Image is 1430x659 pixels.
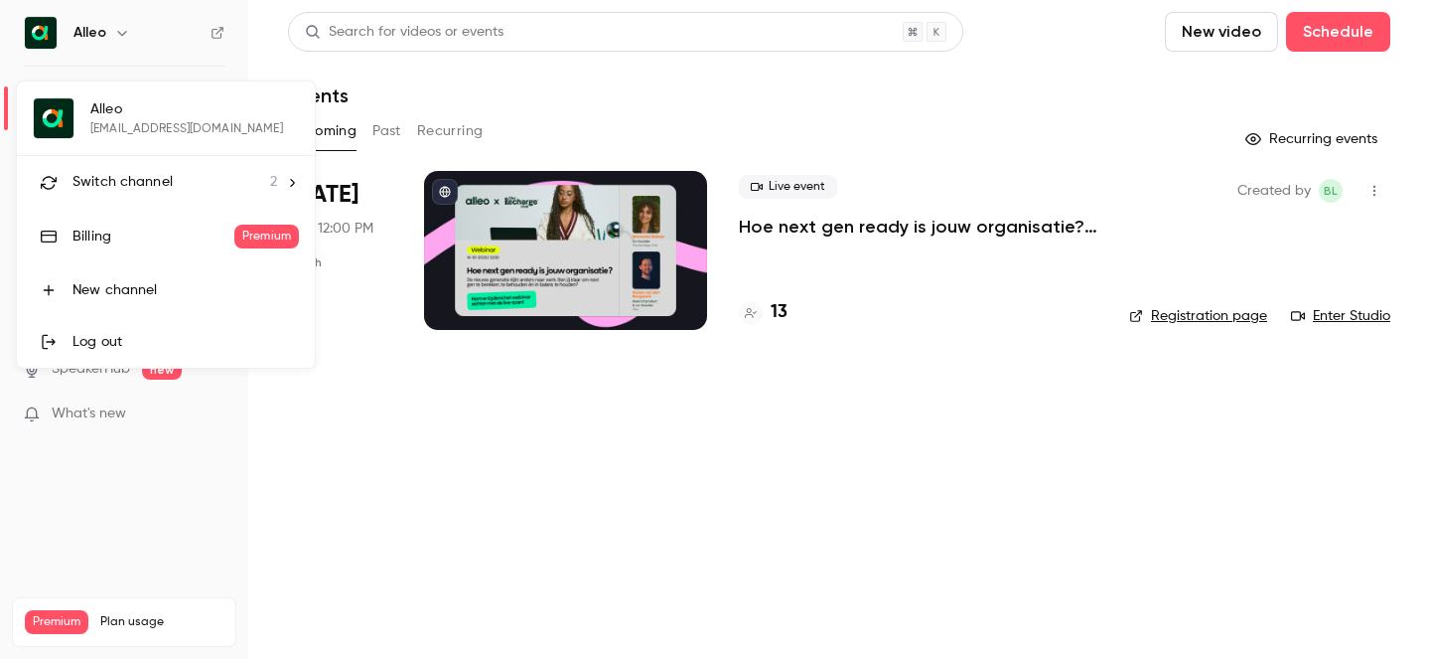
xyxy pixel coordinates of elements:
[72,280,299,300] div: New channel
[72,172,173,193] span: Switch channel
[234,225,299,248] span: Premium
[72,227,234,247] div: Billing
[72,332,299,352] div: Log out
[270,172,277,193] span: 2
